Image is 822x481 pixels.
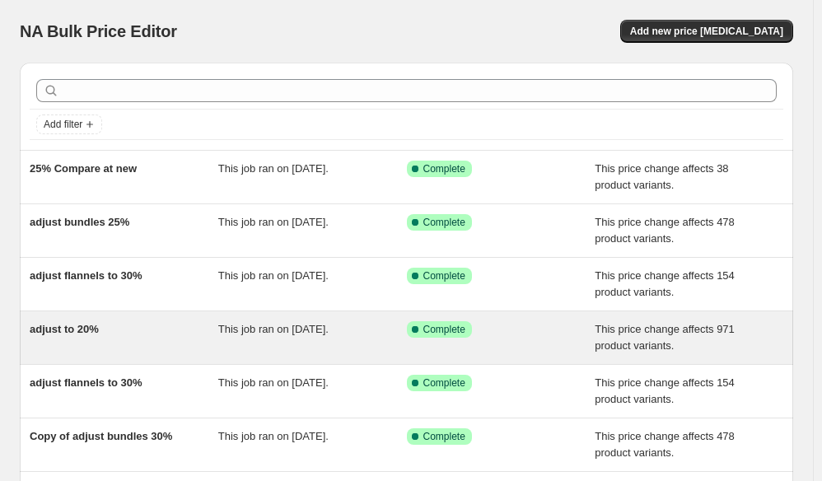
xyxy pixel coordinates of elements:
[30,430,172,442] span: Copy of adjust bundles 30%
[595,269,735,298] span: This price change affects 154 product variants.
[218,216,329,228] span: This job ran on [DATE].
[44,118,82,131] span: Add filter
[30,216,129,228] span: adjust bundles 25%
[30,162,137,175] span: 25% Compare at new
[620,20,793,43] button: Add new price [MEDICAL_DATA]
[423,216,465,229] span: Complete
[218,376,329,389] span: This job ran on [DATE].
[630,25,783,38] span: Add new price [MEDICAL_DATA]
[595,216,735,245] span: This price change affects 478 product variants.
[218,323,329,335] span: This job ran on [DATE].
[595,323,735,352] span: This price change affects 971 product variants.
[218,430,329,442] span: This job ran on [DATE].
[595,430,735,459] span: This price change affects 478 product variants.
[423,162,465,175] span: Complete
[595,162,728,191] span: This price change affects 38 product variants.
[30,376,142,389] span: adjust flannels to 30%
[423,323,465,336] span: Complete
[218,162,329,175] span: This job ran on [DATE].
[423,376,465,390] span: Complete
[30,269,142,282] span: adjust flannels to 30%
[423,430,465,443] span: Complete
[595,376,735,405] span: This price change affects 154 product variants.
[30,323,99,335] span: adjust to 20%
[36,114,102,134] button: Add filter
[218,269,329,282] span: This job ran on [DATE].
[423,269,465,283] span: Complete
[20,22,177,40] span: NA Bulk Price Editor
